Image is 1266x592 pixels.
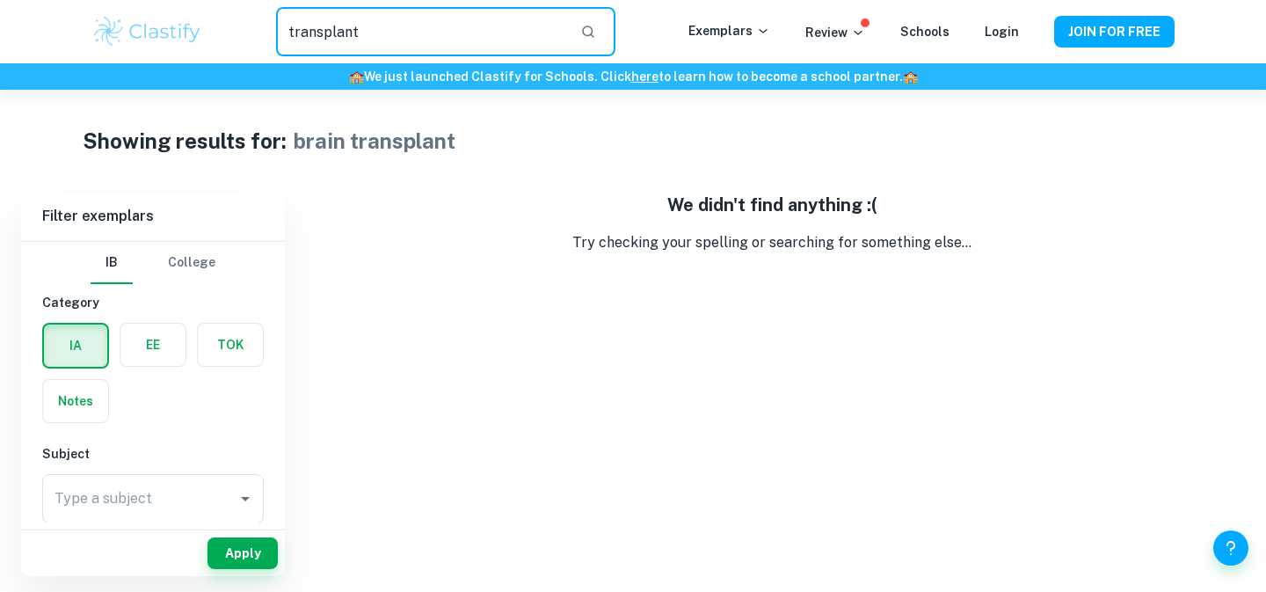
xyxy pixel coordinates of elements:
button: Open [233,486,258,511]
a: Login [985,25,1019,39]
p: Try checking your spelling or searching for something else... [299,232,1245,253]
h5: We didn't find anything :( [299,192,1245,218]
span: 🏫 [349,69,364,84]
h6: We just launched Clastify for Schools. Click to learn how to become a school partner. [4,67,1262,86]
button: TOK [198,324,263,366]
a: here [631,69,658,84]
h6: Filter exemplars [21,192,285,241]
button: Notes [43,380,108,422]
img: Clastify logo [91,14,203,49]
button: Help and Feedback [1213,530,1248,566]
button: Apply [207,537,278,569]
h1: brain transplant [294,125,455,157]
h6: Category [42,293,264,312]
input: Search for any exemplars... [276,7,566,56]
h1: Showing results for: [83,125,287,157]
button: College [168,242,215,284]
button: IB [91,242,133,284]
p: Review [805,23,865,42]
button: EE [120,324,186,366]
button: JOIN FOR FREE [1054,16,1175,48]
a: Schools [900,25,949,39]
h6: Subject [42,444,264,464]
p: Exemplars [688,21,770,40]
span: 🏫 [903,69,918,84]
div: Filter type choice [91,242,215,284]
button: IA [44,325,107,367]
